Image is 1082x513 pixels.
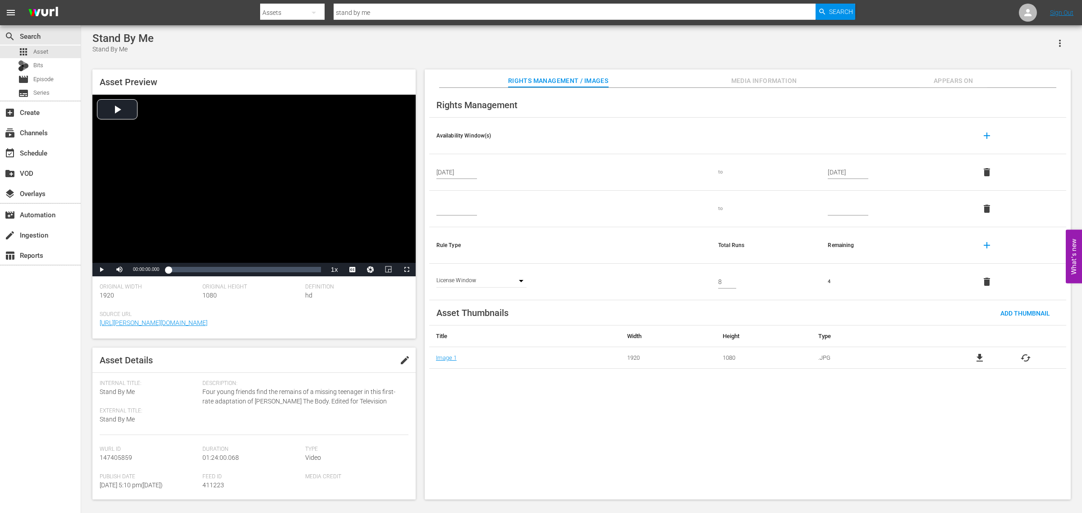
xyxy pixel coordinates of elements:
span: Four young friends find the remains of a missing teenager in this first-rate adaptation of [PERSO... [202,387,403,406]
span: Stand By Me [100,388,135,395]
span: [DATE] 5:10 pm ( [DATE] ) [100,481,163,489]
span: Schedule [5,148,15,159]
th: Availability Window(s) [429,118,711,154]
a: file_download [974,353,985,363]
span: 147405859 [100,454,132,461]
span: Rights Management / Images [508,75,608,87]
span: Add Thumbnail [993,310,1057,317]
span: 00:00:00.000 [133,267,159,272]
span: edit [399,355,410,366]
div: Stand By Me [92,45,154,54]
span: 01:24:00.068 [202,454,239,461]
span: delete [981,203,992,214]
span: Video [305,454,321,461]
button: Fullscreen [398,263,416,276]
span: Asset [18,46,29,57]
span: Ingestion [5,230,15,241]
div: Bits [18,60,29,71]
button: Play [92,263,110,276]
td: 1920 [620,347,716,369]
span: Series [33,88,50,97]
button: Open Feedback Widget [1066,230,1082,284]
span: Media Credit [305,473,403,481]
th: Remaining [821,227,969,264]
span: delete [981,167,992,178]
td: .JPG [811,347,939,369]
button: delete [976,161,998,183]
span: Channels [5,128,15,138]
span: Definition [305,284,403,291]
span: Media Information [730,75,798,87]
span: Publish Date [100,473,198,481]
span: Asset Details [100,355,153,366]
span: Internal Title: [100,380,198,387]
div: Stand By Me [92,32,154,45]
a: [URL][PERSON_NAME][DOMAIN_NAME] [100,319,207,326]
span: Automation [5,210,15,220]
button: Add Thumbnail [993,305,1057,321]
td: 1080 [716,347,811,369]
th: Width [620,325,716,347]
span: Episode [33,75,54,84]
th: Height [716,325,811,347]
div: to [718,205,813,212]
span: 1080 [202,292,217,299]
span: Bits [33,61,43,70]
button: add [976,125,998,147]
span: Feed ID [202,473,301,481]
span: VOD [5,168,15,179]
span: Duration [202,446,301,453]
span: Episode [18,74,29,85]
button: Jump To Time [362,263,380,276]
span: hd [305,292,312,299]
div: License Window [436,275,492,288]
button: Picture-in-Picture [380,263,398,276]
span: 411223 [202,481,224,489]
th: Total Runs [711,227,821,264]
div: to [718,169,813,176]
span: Asset [33,47,48,56]
button: edit [394,349,416,371]
span: Reports [5,250,15,261]
span: Original Width [100,284,198,291]
th: Type [811,325,939,347]
span: Overlays [5,188,15,199]
div: Video Player [92,95,416,276]
span: add [981,130,992,141]
a: Image 1 [436,354,457,361]
span: menu [5,7,16,18]
th: Rule Type [429,227,711,264]
button: Captions [344,263,362,276]
span: Asset Thumbnails [436,307,509,318]
span: Source Url [100,311,404,318]
span: Search [829,4,853,20]
th: Title [429,325,620,347]
span: Wurl Id [100,446,198,453]
span: Stand By Me [100,416,135,423]
span: Rights Management [436,100,518,110]
span: Description: [202,380,403,387]
span: Appears On [920,75,987,87]
span: add [981,240,992,251]
button: delete [976,198,998,220]
span: Original Height [202,284,301,291]
button: Playback Rate [326,263,344,276]
span: Series [18,88,29,99]
span: Search [5,31,15,42]
img: ans4CAIJ8jUAAAAAAAAAAAAAAAAAAAAAAAAgQb4GAAAAAAAAAAAAAAAAAAAAAAAAJMjXAAAAAAAAAAAAAAAAAAAAAAAAgAT5G... [22,2,65,23]
button: Search [816,4,855,20]
input: 0 [718,275,736,289]
span: add_box [5,107,15,118]
span: External Title: [100,408,198,415]
div: Progress Bar [168,267,321,272]
span: 1920 [100,292,114,299]
button: cached [1020,353,1031,363]
button: delete [976,271,998,293]
a: Sign Out [1050,9,1073,16]
span: Type [305,446,403,453]
td: 4 [821,264,969,300]
span: delete [981,276,992,287]
button: Mute [110,263,128,276]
